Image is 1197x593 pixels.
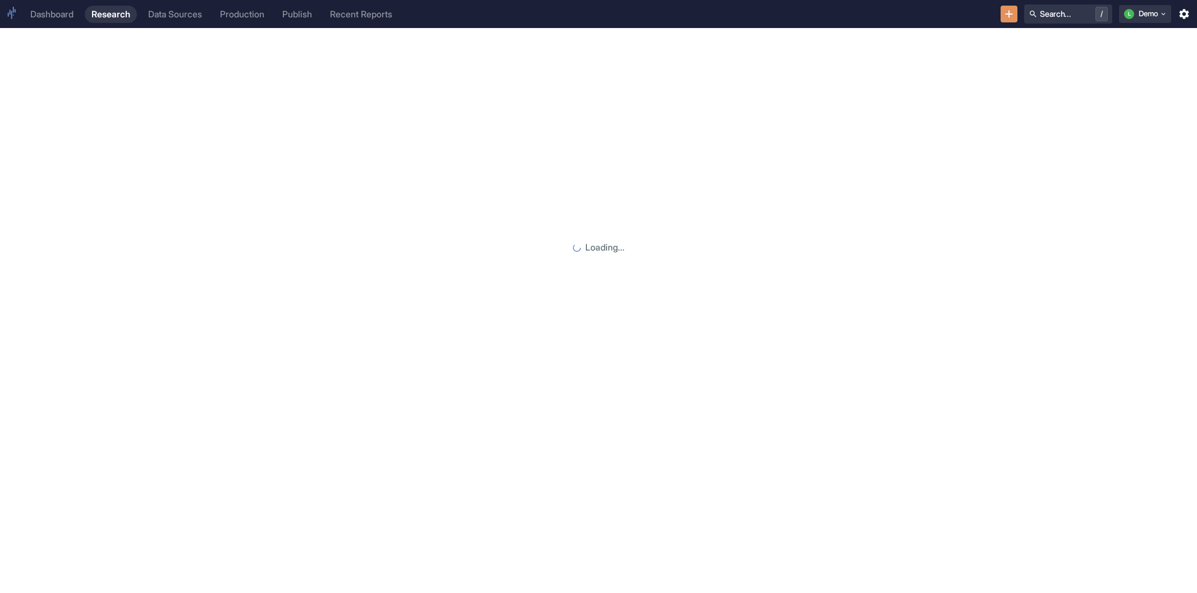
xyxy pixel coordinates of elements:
[213,6,271,23] a: Production
[1119,5,1171,23] button: LDemo
[1124,9,1134,19] div: L
[85,6,137,23] a: Research
[1024,4,1112,24] button: Search.../
[30,9,74,20] div: Dashboard
[141,6,209,23] a: Data Sources
[148,9,202,20] div: Data Sources
[220,9,264,20] div: Production
[585,241,625,254] p: Loading...
[1001,6,1018,23] button: New Resource
[91,9,130,20] div: Research
[323,6,399,23] a: Recent Reports
[276,6,319,23] a: Publish
[282,9,312,20] div: Publish
[330,9,392,20] div: Recent Reports
[24,6,80,23] a: Dashboard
